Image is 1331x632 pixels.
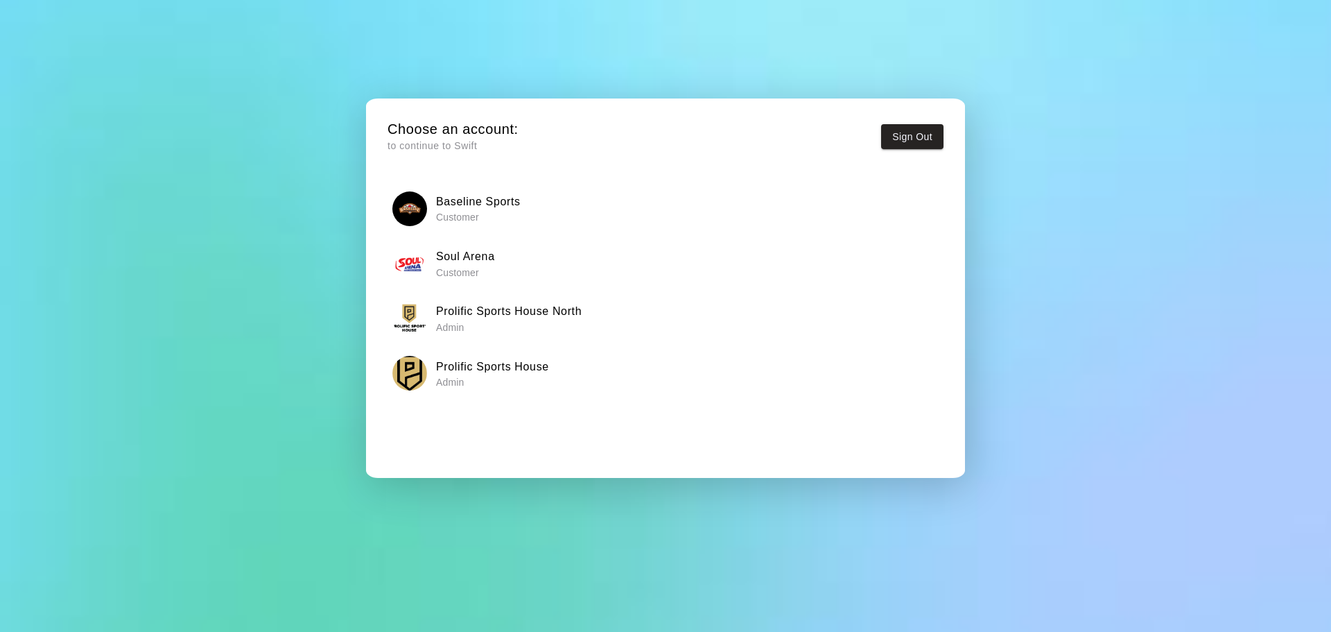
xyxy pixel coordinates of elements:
button: Sign Out [881,124,943,150]
img: Soul Arena [392,246,427,281]
img: Baseline Sports [392,191,427,226]
h5: Choose an account: [388,120,519,139]
h6: Prolific Sports House North [436,302,582,321]
p: Customer [436,210,521,224]
h6: Baseline Sports [436,193,521,211]
p: Admin [436,375,549,389]
button: Baseline SportsBaseline Sports Customer [388,187,943,230]
button: Prolific Sports House NorthProlific Sports House North Admin [388,297,943,341]
h6: Soul Arena [436,248,495,266]
img: Prolific Sports House [392,356,427,391]
p: Customer [436,266,495,280]
p: Admin [436,321,582,334]
button: Prolific Sports HouseProlific Sports House Admin [388,352,943,395]
h6: Prolific Sports House [436,358,549,376]
img: Prolific Sports House North [392,301,427,336]
button: Soul ArenaSoul Arena Customer [388,241,943,285]
p: to continue to Swift [388,139,519,153]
